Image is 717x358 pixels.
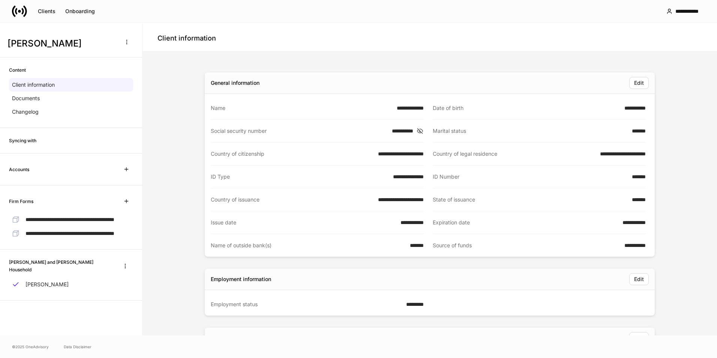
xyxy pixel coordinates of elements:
[9,137,36,144] h6: Syncing with
[25,281,69,288] p: [PERSON_NAME]
[211,242,405,249] div: Name of outside bank(s)
[9,66,26,74] h6: Content
[433,127,627,135] div: Marital status
[211,104,392,112] div: Name
[211,301,402,308] div: Employment status
[211,275,271,283] div: Employment information
[12,344,49,350] span: © 2025 OneAdvisory
[433,150,595,158] div: Country of legal residence
[60,5,100,17] button: Onboarding
[211,334,260,342] div: Contact information
[9,278,133,291] a: [PERSON_NAME]
[9,105,133,119] a: Changelog
[211,79,259,87] div: General information
[211,173,388,181] div: ID Type
[33,5,60,17] button: Clients
[211,150,373,158] div: Country of citizenship
[634,80,644,86] div: Edit
[634,277,644,282] div: Edit
[433,196,627,203] div: State of issuance
[9,78,133,92] a: Client information
[433,219,618,226] div: Expiration date
[9,198,33,205] h6: Firm Forms
[64,344,91,350] a: Data Disclaimer
[433,242,620,249] div: Source of funds
[38,9,55,14] div: Clients
[7,38,116,50] h3: [PERSON_NAME]
[9,92,133,105] a: Documents
[211,127,387,135] div: Social security number
[12,108,39,116] p: Changelog
[629,77,649,89] button: Edit
[211,196,373,203] div: Country of issuance
[433,104,620,112] div: Date of birth
[211,219,396,226] div: Issue date
[9,166,29,173] h6: Accounts
[9,259,111,273] h6: [PERSON_NAME] and [PERSON_NAME] Household
[157,34,216,43] h4: Client information
[65,9,95,14] div: Onboarding
[12,81,55,89] p: Client information
[12,95,40,102] p: Documents
[433,173,627,181] div: ID Number
[629,273,649,285] button: Edit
